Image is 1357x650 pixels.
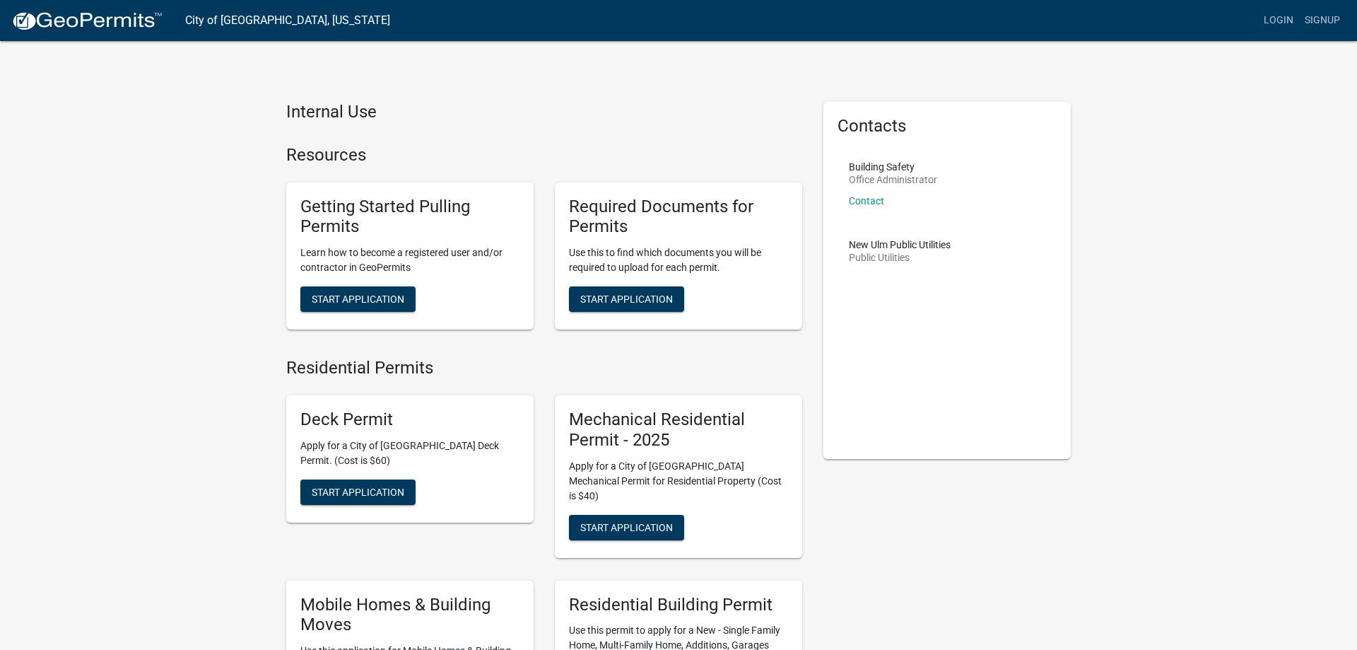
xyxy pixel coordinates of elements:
[300,286,416,312] button: Start Application
[569,197,788,238] h5: Required Documents for Permits
[300,439,519,468] p: Apply for a City of [GEOGRAPHIC_DATA] Deck Permit. (Cost is $60)
[569,410,788,451] h5: Mechanical Residential Permit - 2025
[300,197,519,238] h5: Getting Started Pulling Permits
[569,286,684,312] button: Start Application
[569,515,684,540] button: Start Application
[286,102,802,122] h4: Internal Use
[849,175,937,185] p: Office Administrator
[569,245,788,275] p: Use this to find which documents you will be required to upload for each permit.
[312,294,404,305] span: Start Application
[838,116,1057,137] h5: Contacts
[300,480,416,505] button: Start Application
[849,253,951,262] p: Public Utilities
[1258,7,1299,34] a: Login
[300,410,519,430] h5: Deck Permit
[286,358,802,378] h4: Residential Permits
[580,521,673,533] span: Start Application
[849,240,951,250] p: New Ulm Public Utilities
[286,145,802,166] h4: Resources
[569,459,788,504] p: Apply for a City of [GEOGRAPHIC_DATA] Mechanical Permit for Residential Property (Cost is $40)
[300,595,519,636] h5: Mobile Homes & Building Moves
[300,245,519,275] p: Learn how to become a registered user and/or contractor in GeoPermits
[580,294,673,305] span: Start Application
[1299,7,1346,34] a: Signup
[312,486,404,497] span: Start Application
[569,595,788,615] h5: Residential Building Permit
[849,162,937,172] p: Building Safety
[185,8,390,33] a: City of [GEOGRAPHIC_DATA], [US_STATE]
[849,195,884,207] a: Contact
